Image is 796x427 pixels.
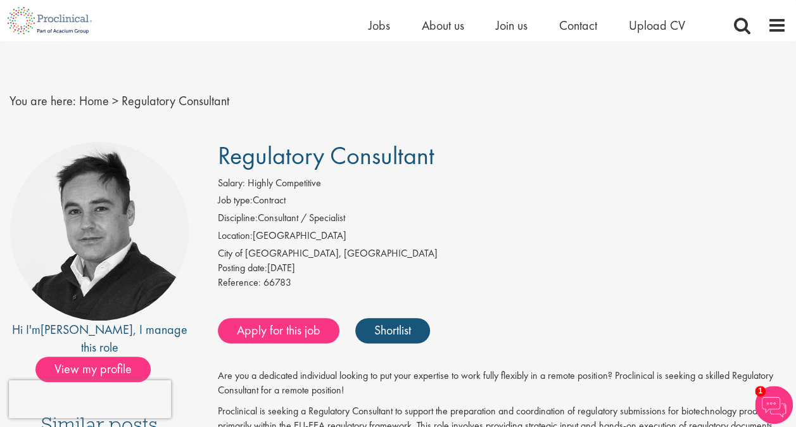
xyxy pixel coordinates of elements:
[35,357,151,382] span: View my profile
[218,211,787,229] li: Consultant / Specialist
[559,17,597,34] a: Contact
[10,142,189,321] img: imeage of recruiter Peter Duvall
[218,261,267,274] span: Posting date:
[496,17,528,34] a: Join us
[35,359,163,376] a: View my profile
[218,261,787,276] div: [DATE]
[112,92,118,109] span: >
[629,17,685,34] a: Upload CV
[122,92,229,109] span: Regulatory Consultant
[369,17,390,34] a: Jobs
[218,229,253,243] label: Location:
[218,246,787,261] div: City of [GEOGRAPHIC_DATA], [GEOGRAPHIC_DATA]
[9,380,171,418] iframe: reCAPTCHA
[218,229,787,246] li: [GEOGRAPHIC_DATA]
[355,318,430,343] a: Shortlist
[218,318,339,343] a: Apply for this job
[248,176,321,189] span: Highly Competitive
[218,193,787,211] li: Contract
[79,92,109,109] a: breadcrumb link
[755,386,766,397] span: 1
[218,193,253,208] label: Job type:
[422,17,464,34] a: About us
[218,139,434,172] span: Regulatory Consultant
[218,369,787,398] p: Are you a dedicated individual looking to put your expertise to work fully flexibly in a remote p...
[755,386,793,424] img: Chatbot
[218,211,258,226] label: Discipline:
[9,92,76,109] span: You are here:
[9,321,189,357] div: Hi I'm , I manage this role
[41,321,133,338] a: [PERSON_NAME]
[218,176,245,191] label: Salary:
[218,276,261,290] label: Reference:
[263,276,291,289] span: 66783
